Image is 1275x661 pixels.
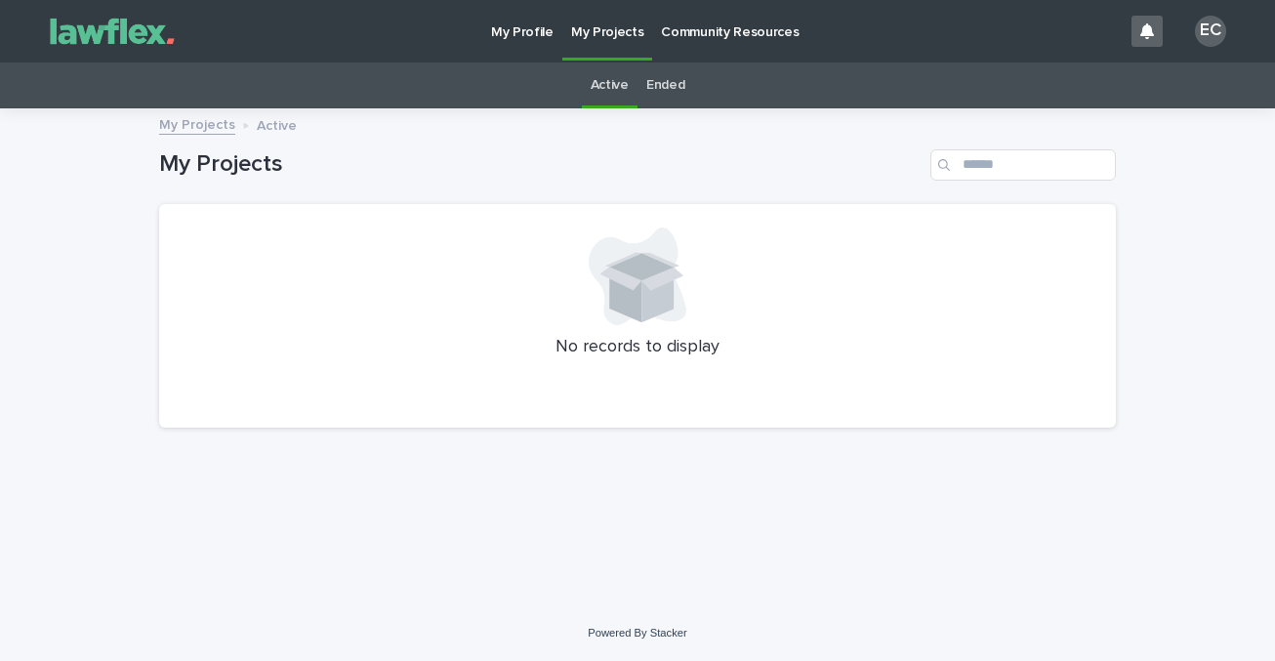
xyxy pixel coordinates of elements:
a: Powered By Stacker [588,627,686,639]
div: EC [1195,16,1226,47]
img: Gnvw4qrBSHOAfo8VMhG6 [39,12,185,51]
p: Active [257,113,297,135]
input: Search [930,149,1116,181]
a: Ended [646,62,684,108]
p: No records to display [183,337,1092,358]
a: Active [591,62,629,108]
a: My Projects [159,112,235,135]
h1: My Projects [159,150,923,179]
